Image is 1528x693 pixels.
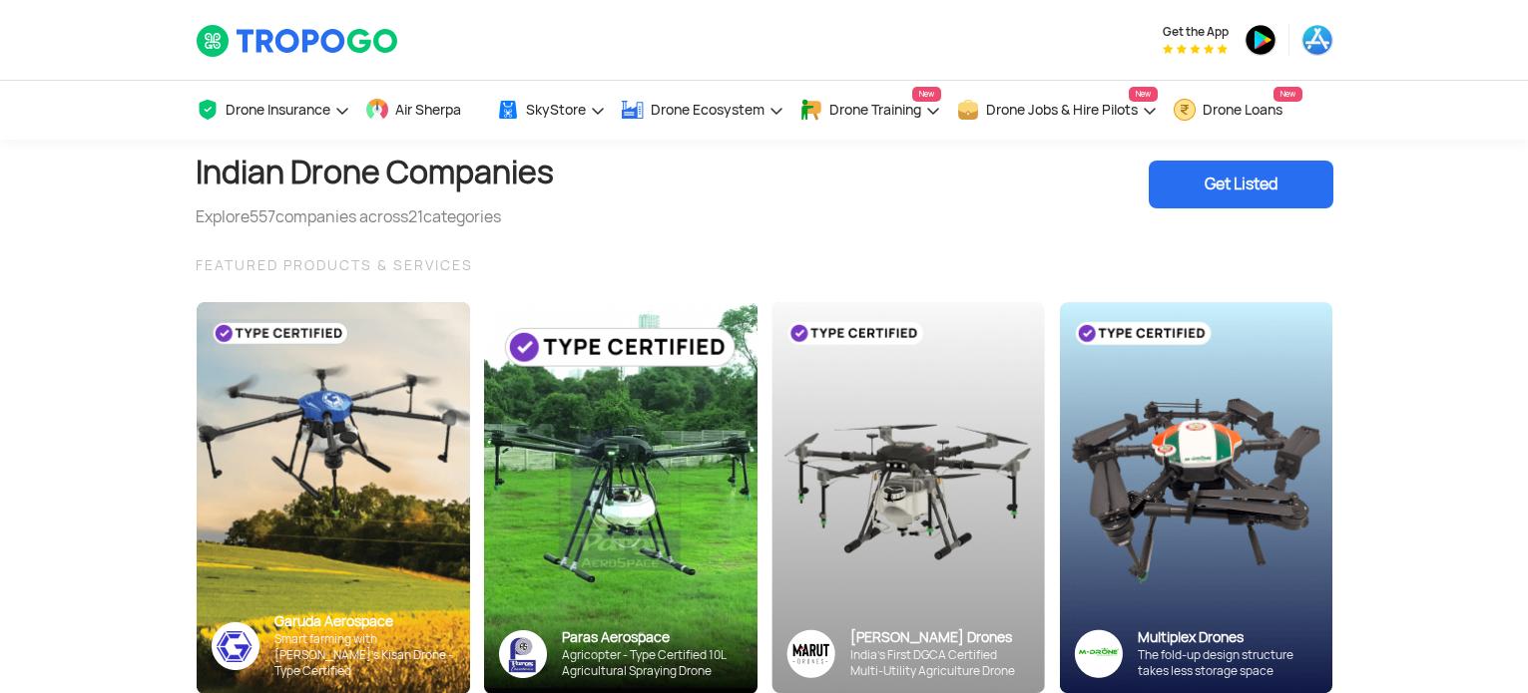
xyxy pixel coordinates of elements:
[196,140,554,205] h1: Indian Drone Companies
[526,102,586,118] span: SkyStore
[196,81,350,140] a: Drone Insurance
[1163,44,1228,54] img: App Raking
[621,81,784,140] a: Drone Ecosystem
[1273,87,1302,102] span: New
[395,102,461,118] span: Air Sherpa
[408,206,423,227] span: 21
[499,630,547,678] img: paras-logo-banner.png
[771,302,1045,693] img: bg_marut_sky.png
[1074,629,1123,678] img: ic_multiplex_sky.png
[1301,24,1333,56] img: ic_appstore.png
[956,81,1158,140] a: Drone Jobs & Hire PilotsNew
[986,102,1138,118] span: Drone Jobs & Hire Pilots
[365,81,481,140] a: Air Sherpa
[1173,81,1302,140] a: Drone LoansNew
[1129,87,1158,102] span: New
[651,102,764,118] span: Drone Ecosystem
[1245,24,1276,56] img: ic_playstore.png
[226,102,330,118] span: Drone Insurance
[850,647,1030,679] div: India’s First DGCA Certified Multi-Utility Agriculture Drone
[1138,647,1317,679] div: The fold-up design structure takes less storage space
[274,631,455,679] div: Smart farming with [PERSON_NAME]’s Kisan Drone - Type Certified
[799,81,941,140] a: Drone TrainingNew
[1149,161,1333,208] div: Get Listed
[196,205,554,229] div: Explore companies across categories
[250,206,275,227] span: 557
[850,628,1030,647] div: [PERSON_NAME] Drones
[829,102,921,118] span: Drone Training
[562,647,743,679] div: Agricopter - Type Certified 10L Agricultural Spraying Drone
[196,253,1333,277] div: FEATURED PRODUCTS & SERVICES
[1138,628,1317,647] div: Multiplex Drones
[786,629,835,678] img: Group%2036313.png
[212,622,259,670] img: ic_garuda_sky.png
[1203,102,1282,118] span: Drone Loans
[912,87,941,102] span: New
[562,628,743,647] div: Paras Aerospace
[496,81,606,140] a: SkyStore
[274,612,455,631] div: Garuda Aerospace
[1163,24,1229,40] span: Get the App
[196,24,400,58] img: TropoGo Logo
